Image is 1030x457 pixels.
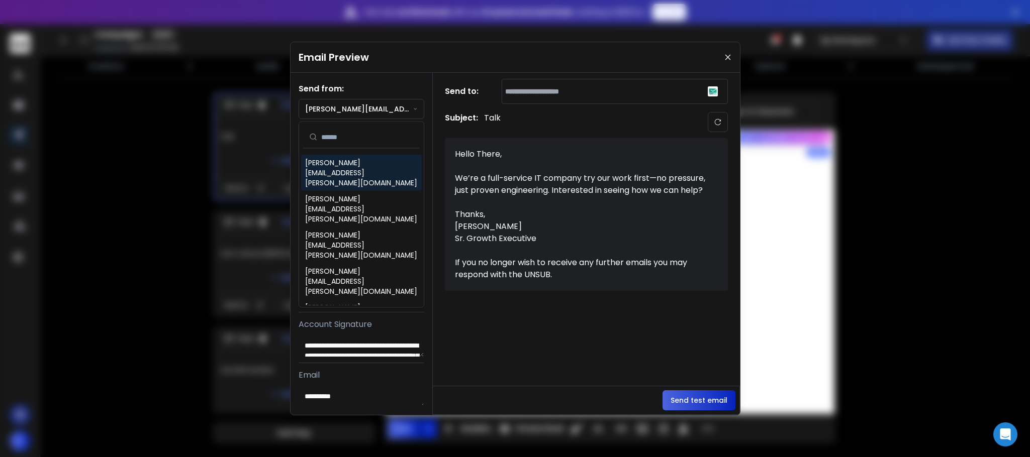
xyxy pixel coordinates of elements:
div: [PERSON_NAME][EMAIL_ADDRESS][PERSON_NAME][DOMAIN_NAME] [305,194,418,224]
div: [PERSON_NAME] [455,220,706,233]
p: Talk [484,112,501,132]
p: [PERSON_NAME][EMAIL_ADDRESS][PERSON_NAME][DOMAIN_NAME] [305,104,414,114]
div: [PERSON_NAME][EMAIL_ADDRESS][PERSON_NAME][DOMAIN_NAME] [305,158,418,188]
div: [PERSON_NAME][EMAIL_ADDRESS][PERSON_NAME][DOMAIN_NAME] [305,302,418,332]
div: Thanks, [455,208,706,220]
h1: Send to: [445,85,485,97]
h1: Email Preview [299,50,369,64]
button: Send test email [663,390,735,410]
h1: Subject: [445,112,478,132]
div: We’re a full-service IT company try our work first—no pressure, just proven engineering. Interest... [455,172,706,196]
div: Open Intercom Messenger [993,422,1017,446]
div: Sr. Growth Executive [455,233,706,245]
div: If you no longer wish to receive any further emails you may respond with the UNSUB. [455,257,706,281]
h1: Send from: [299,83,424,95]
div: Hello There, [455,148,706,160]
p: Account Signature [299,318,424,330]
div: [PERSON_NAME][EMAIL_ADDRESS][PERSON_NAME][DOMAIN_NAME] [305,266,418,296]
p: Email [299,369,424,381]
div: [PERSON_NAME][EMAIL_ADDRESS][PERSON_NAME][DOMAIN_NAME] [305,230,418,260]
